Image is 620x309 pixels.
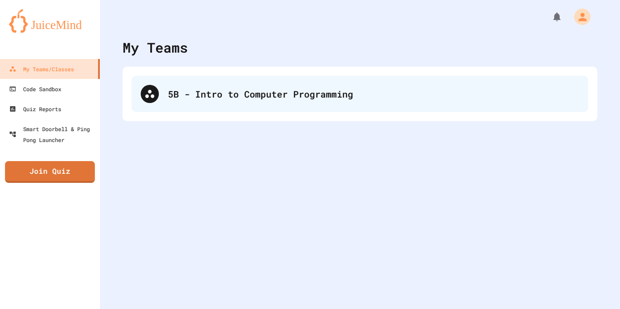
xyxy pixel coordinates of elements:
[9,103,61,114] div: Quiz Reports
[535,9,565,25] div: My Notifications
[9,9,91,33] img: logo-orange.svg
[9,64,74,74] div: My Teams/Classes
[5,161,95,183] a: Join Quiz
[123,37,188,58] div: My Teams
[9,83,61,94] div: Code Sandbox
[565,6,593,27] div: My Account
[168,87,579,101] div: 5B - Intro to Computer Programming
[9,123,96,145] div: Smart Doorbell & Ping Pong Launcher
[132,76,588,112] div: 5B - Intro to Computer Programming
